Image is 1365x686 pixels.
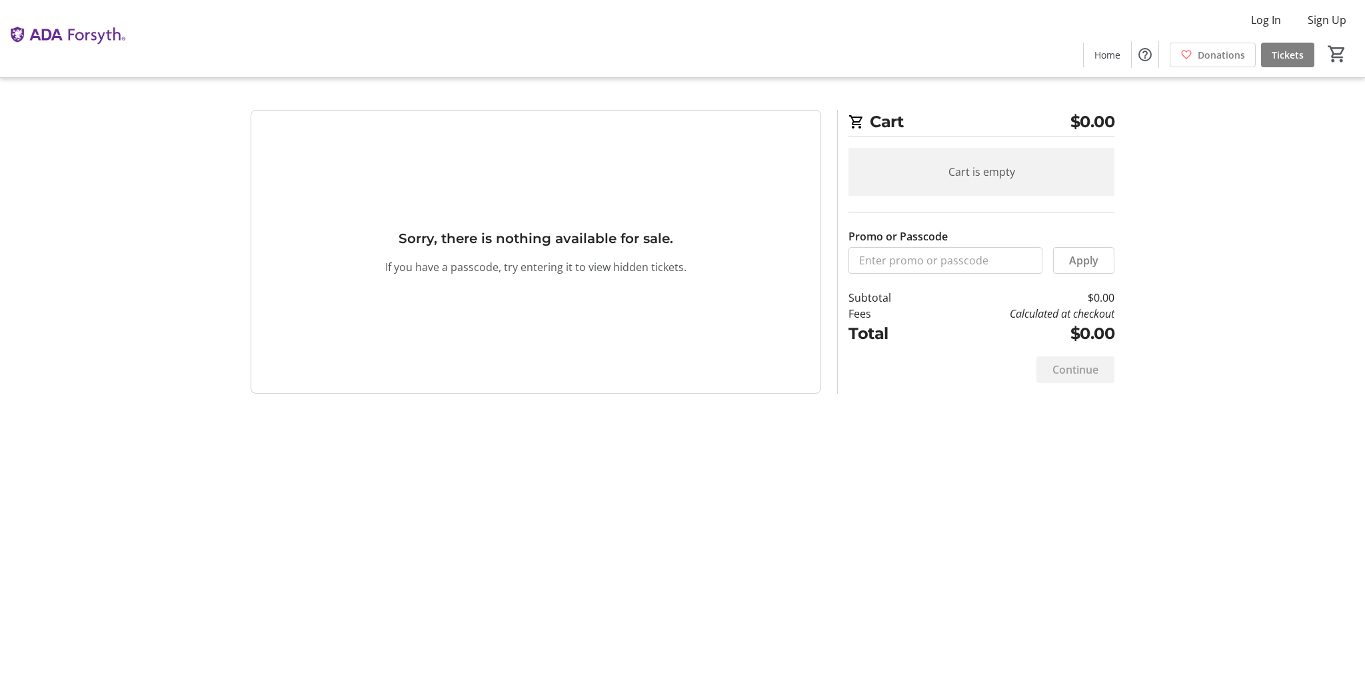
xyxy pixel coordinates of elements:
[848,306,926,322] td: Fees
[848,228,948,244] label: Promo or Passcode
[926,322,1114,346] td: $0.00
[926,306,1114,322] td: Calculated at checkout
[926,290,1114,306] td: $0.00
[1297,9,1357,31] button: Sign Up
[1325,42,1349,66] button: Cart
[1053,247,1114,274] button: Apply
[8,5,127,72] img: The ADA Forsyth Institute's Logo
[1170,43,1256,67] a: Donations
[1272,48,1304,62] span: Tickets
[385,259,686,275] p: If you have a passcode, try entering it to view hidden tickets.
[1069,252,1098,268] span: Apply
[399,228,673,248] h3: Sorry, there is nothing available for sale.
[848,247,1042,274] input: Enter promo or passcode
[1084,43,1131,67] a: Home
[848,290,926,306] td: Subtotal
[1094,48,1120,62] span: Home
[1261,43,1314,67] a: Tickets
[848,148,1114,196] div: Cart is empty
[1132,41,1158,68] button: Help
[1198,48,1245,62] span: Donations
[848,110,1114,137] h2: Cart
[1070,110,1115,134] span: $0.00
[848,322,926,346] td: Total
[1251,12,1281,28] span: Log In
[1240,9,1292,31] button: Log In
[1308,12,1346,28] span: Sign Up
